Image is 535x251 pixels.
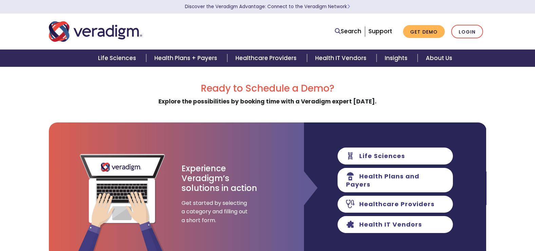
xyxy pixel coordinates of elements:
[181,199,249,225] span: Get started by selecting a category and filling out a short form.
[347,3,350,10] span: Learn More
[335,27,361,36] a: Search
[90,50,146,67] a: Life Sciences
[227,50,307,67] a: Healthcare Providers
[307,50,377,67] a: Health IT Vendors
[181,164,258,193] h3: Experience Veradigm’s solutions in action
[49,20,142,43] img: Veradigm logo
[185,3,350,10] a: Discover the Veradigm Advantage: Connect to the Veradigm NetworkLearn More
[377,50,418,67] a: Insights
[418,50,460,67] a: About Us
[368,27,392,35] a: Support
[146,50,227,67] a: Health Plans + Payers
[451,25,483,39] a: Login
[49,83,486,94] h2: Ready to Schedule a Demo?
[403,25,445,38] a: Get Demo
[158,97,377,105] strong: Explore the possibilities by booking time with a Veradigm expert [DATE].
